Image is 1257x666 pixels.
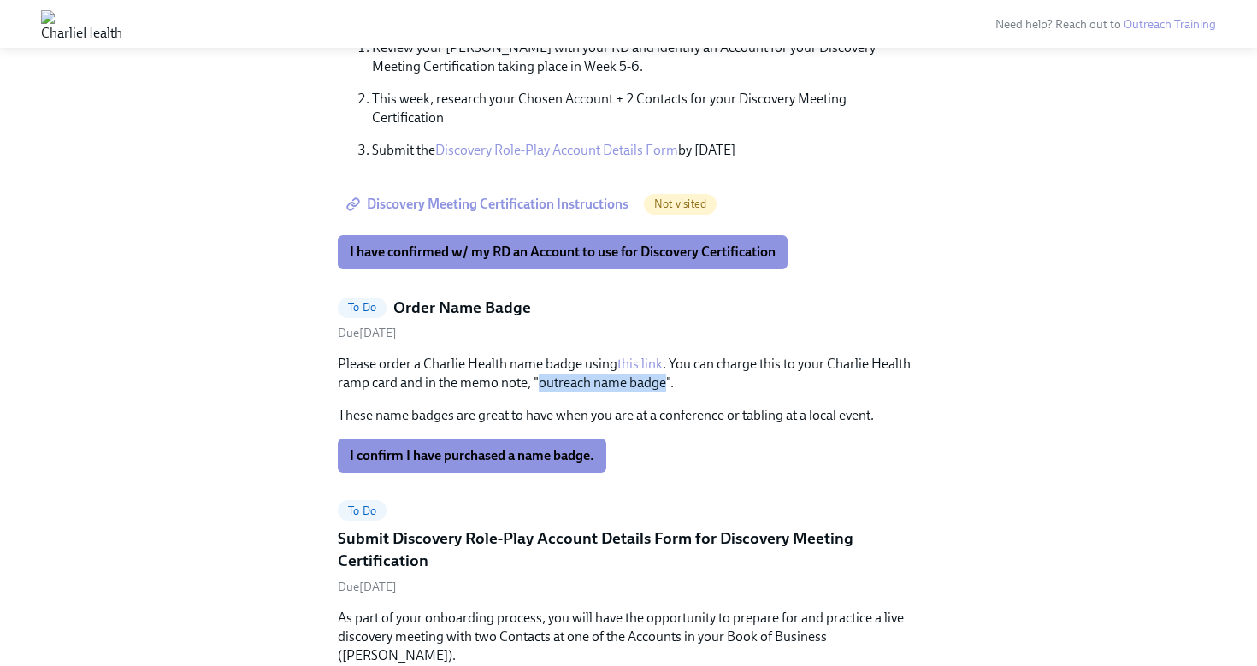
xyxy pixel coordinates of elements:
[338,301,387,314] span: To Do
[338,580,397,594] span: Friday, October 3rd 2025, 10:00 am
[338,326,397,340] span: Monday, October 6th 2025, 10:00 am
[372,90,919,127] p: This week, research your Chosen Account + 2 Contacts for your Discovery Meeting Certification
[435,142,678,158] a: Discovery Role-Play Account Details Form
[644,197,717,210] span: Not visited
[350,196,628,213] span: Discovery Meeting Certification Instructions
[338,187,640,221] a: Discovery Meeting Certification Instructions
[372,38,919,76] p: Review your [PERSON_NAME] with your RD and identify an Account for your Discovery Meeting Certifi...
[338,609,919,665] p: As part of your onboarding process, you will have the opportunity to prepare for and practice a l...
[350,447,594,464] span: I confirm I have purchased a name badge.
[338,235,788,269] button: I have confirmed w/ my RD an Account to use for Discovery Certification
[338,504,387,517] span: To Do
[617,356,663,372] a: this link
[338,500,919,594] a: To DoSubmit Discovery Role-Play Account Details Form for Discovery Meeting CertificationDue[DATE]
[372,141,919,160] p: Submit the by [DATE]
[338,297,919,342] a: To DoOrder Name BadgeDue[DATE]
[338,527,919,571] h5: Submit Discovery Role-Play Account Details Form for Discovery Meeting Certification
[995,17,1216,32] span: Need help? Reach out to
[41,10,122,38] img: CharlieHealth
[350,244,776,261] span: I have confirmed w/ my RD an Account to use for Discovery Certification
[338,406,919,425] p: These name badges are great to have when you are at a conference or tabling at a local event.
[1124,17,1216,32] a: Outreach Training
[338,355,919,392] p: Please order a Charlie Health name badge using . You can charge this to your Charlie Health ramp ...
[338,439,606,473] button: I confirm I have purchased a name badge.
[393,297,531,319] h5: Order Name Badge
